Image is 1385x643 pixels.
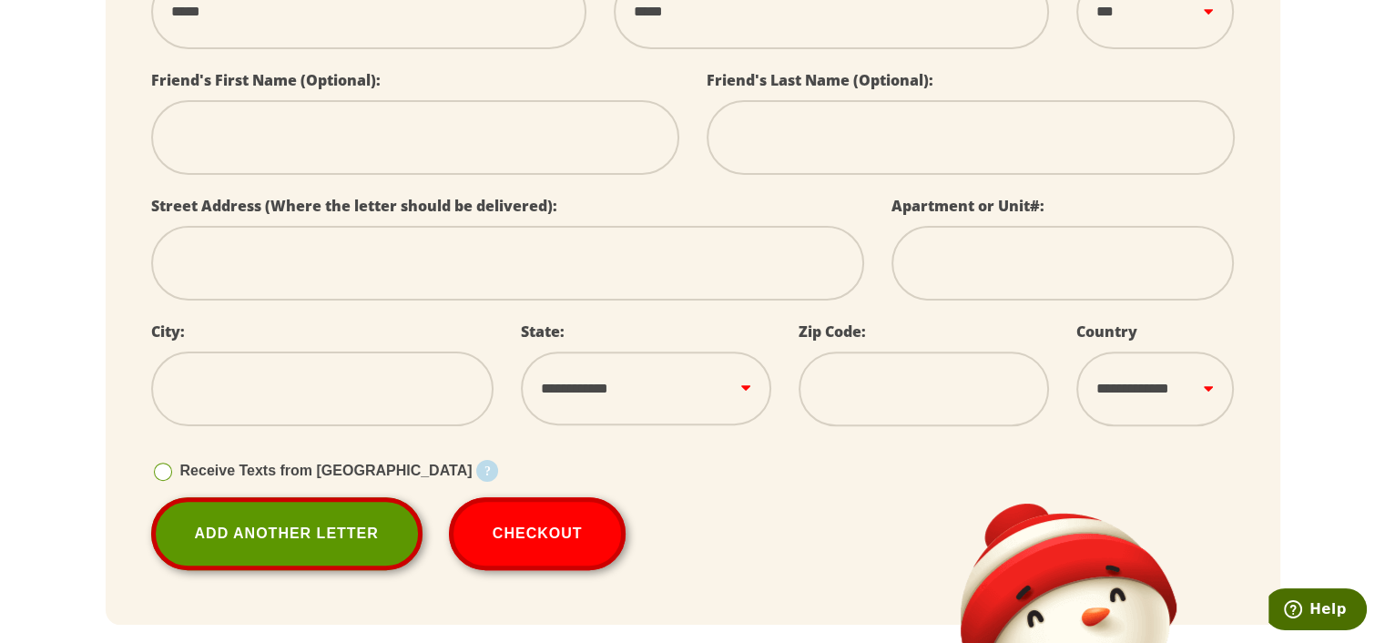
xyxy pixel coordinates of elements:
a: Add Another Letter [151,497,423,570]
label: Friend's First Name (Optional): [151,70,381,90]
span: Receive Texts from [GEOGRAPHIC_DATA] [180,463,473,478]
button: Checkout [449,497,626,570]
label: Zip Code: [799,321,866,342]
label: Country [1076,321,1137,342]
label: State: [521,321,565,342]
iframe: Opens a widget where you can find more information [1268,588,1367,634]
label: Apartment or Unit#: [891,196,1044,216]
label: City: [151,321,185,342]
label: Street Address (Where the letter should be delivered): [151,196,557,216]
label: Friend's Last Name (Optional): [707,70,933,90]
